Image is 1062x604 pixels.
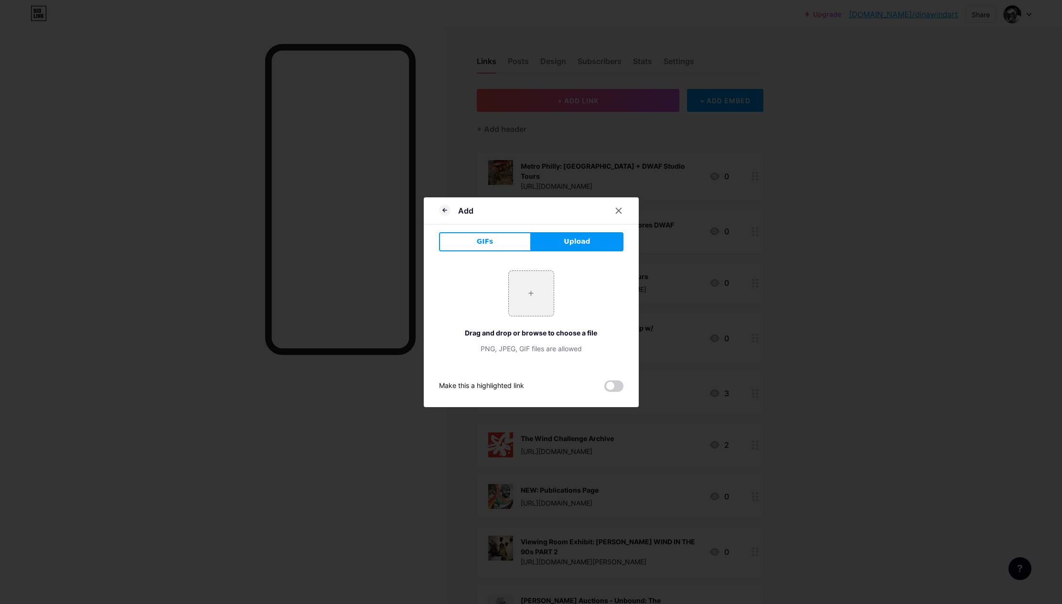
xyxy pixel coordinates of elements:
div: PNG, JPEG, GIF files are allowed [439,344,623,354]
span: GIFs [477,237,493,247]
div: Make this a highlighted link [439,380,524,392]
button: GIFs [439,232,531,251]
span: Upload [564,237,590,247]
div: Drag and drop or browse to choose a file [439,328,623,338]
div: Add [458,205,473,216]
button: Upload [531,232,623,251]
